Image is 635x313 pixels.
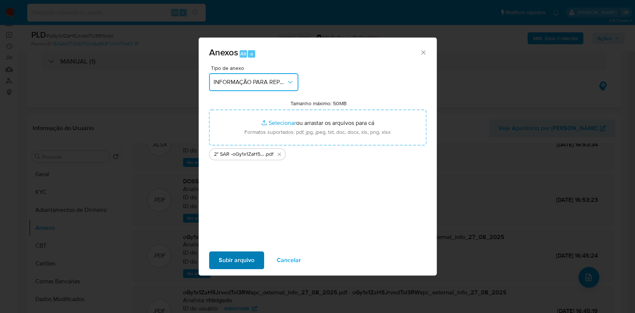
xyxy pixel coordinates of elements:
span: Alt [240,50,246,57]
span: Tipo de anexo [211,65,300,71]
span: .pdf [265,151,273,158]
span: INFORMAÇÃO PARA REPORTE - COAF [214,78,286,86]
button: Cancelar [267,251,311,269]
button: INFORMAÇÃO PARA REPORTE - COAF [209,73,298,91]
label: Tamanho máximo: 50MB [291,100,347,107]
span: Cancelar [277,252,301,268]
span: Subir arquivo [219,252,254,268]
button: Fechar [420,49,426,55]
button: Excluir 2° SAR -oGy1x1ZaH5JrvedTvl3RWxpc - CPF 04952379302 - JOÃO ARAUJO DE OLIVEIRA.pdf [275,150,284,159]
span: Anexos [209,46,238,59]
ul: Arquivos selecionados [209,145,426,160]
span: a [250,50,253,57]
button: Subir arquivo [209,251,264,269]
span: 2° SAR -oGy1x1ZaH5JrvedTvl3RWxpc - CPF 04952379302 - [PERSON_NAME] [214,151,265,158]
